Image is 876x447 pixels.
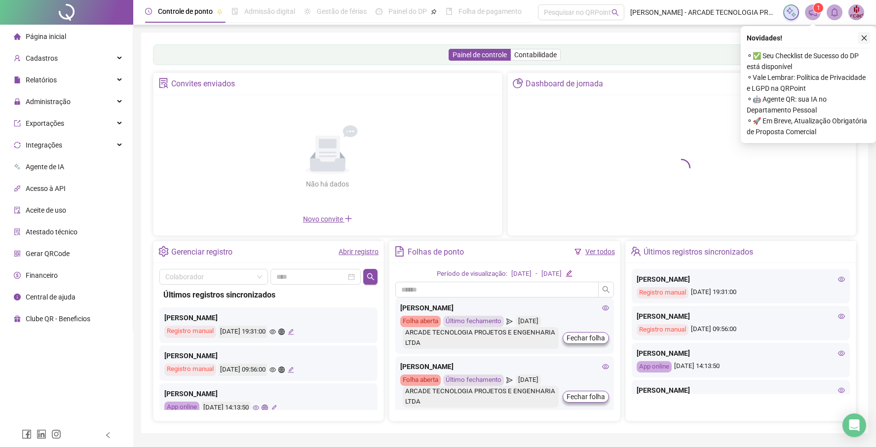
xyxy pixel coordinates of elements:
[171,244,232,261] div: Gerenciar registro
[26,98,71,106] span: Administração
[637,348,845,359] div: [PERSON_NAME]
[567,391,605,402] span: Fechar folha
[14,76,21,83] span: file
[26,185,66,192] span: Acesso à API
[516,374,541,386] div: [DATE]
[219,364,267,376] div: [DATE] 09:56:00
[26,315,90,323] span: Clube QR - Beneficios
[26,271,58,279] span: Financeiro
[644,244,753,261] div: Últimos registros sincronizados
[453,51,507,59] span: Painel de controle
[842,413,866,437] div: Open Intercom Messenger
[630,7,777,18] span: [PERSON_NAME] - ARCADE TECNOLOGIA PROJETOS E ENGENHARIA LTDA
[367,273,375,281] span: search
[51,429,61,439] span: instagram
[14,142,21,149] span: sync
[838,350,845,357] span: eye
[516,316,541,327] div: [DATE]
[14,33,21,40] span: home
[171,75,235,92] div: Convites enviados
[830,8,839,17] span: bell
[513,78,523,88] span: pie-chart
[164,326,216,338] div: Registro manual
[602,304,609,311] span: eye
[400,361,609,372] div: [PERSON_NAME]
[26,33,66,40] span: Página inicial
[526,75,603,92] div: Dashboard de jornada
[26,119,64,127] span: Exportações
[849,5,864,20] img: 12371
[26,163,64,171] span: Agente de IA
[37,429,46,439] span: linkedin
[278,367,285,373] span: global
[574,248,581,255] span: filter
[282,179,373,189] div: Não há dados
[26,141,62,149] span: Integrações
[304,8,311,15] span: sun
[269,367,276,373] span: eye
[446,8,453,15] span: book
[637,287,845,298] div: [DATE] 19:31:00
[26,206,66,214] span: Aceite de uso
[563,332,609,344] button: Fechar folha
[400,316,441,327] div: Folha aberta
[26,54,58,62] span: Cadastros
[269,329,276,335] span: eye
[443,374,504,386] div: Último fechamento
[26,228,77,236] span: Atestado técnico
[344,215,352,223] span: plus
[145,8,152,15] span: clock-circle
[431,9,437,15] span: pushpin
[838,313,845,320] span: eye
[637,361,672,372] div: App online
[563,391,609,403] button: Fechar folha
[511,269,532,279] div: [DATE]
[506,316,513,327] span: send
[22,429,32,439] span: facebook
[541,269,562,279] div: [DATE]
[861,35,868,41] span: close
[164,364,216,376] div: Registro manual
[288,329,294,335] span: edit
[14,315,21,322] span: gift
[244,7,295,15] span: Admissão digital
[747,115,870,137] span: ⚬ 🚀 Em Breve, Atualização Obrigatória de Proposta Comercial
[317,7,367,15] span: Gestão de férias
[14,185,21,192] span: api
[303,215,352,223] span: Novo convite
[394,246,405,257] span: file-text
[567,333,605,343] span: Fechar folha
[838,276,845,283] span: eye
[262,405,268,411] span: global
[813,3,823,13] sup: 1
[747,50,870,72] span: ⚬ ✅ Seu Checklist de Sucesso do DP está disponível
[26,250,70,258] span: Gerar QRCode
[14,228,21,235] span: solution
[747,33,782,43] span: Novidades !
[673,159,690,177] span: loading
[403,386,558,408] div: ARCADE TECNOLOGIA PROJETOS E ENGENHARIA LTDA
[339,248,379,256] a: Abrir registro
[400,374,441,386] div: Folha aberta
[202,402,250,414] div: [DATE] 14:13:50
[637,311,845,322] div: [PERSON_NAME]
[14,272,21,279] span: dollar
[514,51,557,59] span: Contabilidade
[747,72,870,94] span: ⚬ Vale Lembrar: Política de Privacidade e LGPD na QRPoint
[637,361,845,372] div: [DATE] 14:13:50
[458,7,522,15] span: Folha de pagamento
[164,350,373,361] div: [PERSON_NAME]
[566,270,572,276] span: edit
[14,120,21,127] span: export
[217,9,223,15] span: pushpin
[602,286,610,294] span: search
[271,405,277,411] span: edit
[14,207,21,214] span: audit
[403,327,558,349] div: ARCADE TECNOLOGIA PROJETOS E ENGENHARIA LTDA
[164,388,373,399] div: [PERSON_NAME]
[637,324,688,335] div: Registro manual
[506,374,513,386] span: send
[253,405,259,411] span: eye
[747,94,870,115] span: ⚬ 🤖 Agente QR: sua IA no Departamento Pessoal
[376,8,382,15] span: dashboard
